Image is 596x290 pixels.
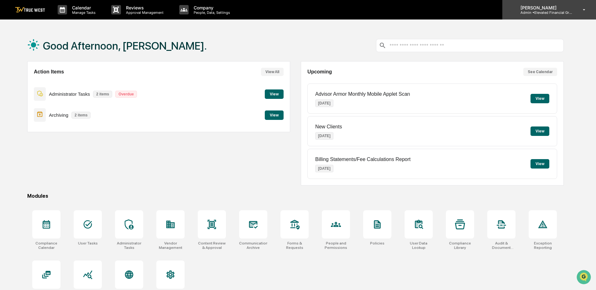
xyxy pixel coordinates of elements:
button: View All [261,68,284,76]
p: Advisor Armor Monthly Mobile Applet Scan [315,91,410,97]
img: 1746055101610-c473b297-6a78-478c-a979-82029cc54cd1 [6,48,18,59]
div: Compliance Library [446,241,474,250]
div: Compliance Calendar [32,241,60,250]
p: People, Data, Settings [189,10,233,15]
a: 🗄️Attestations [43,77,80,88]
button: See Calendar [523,68,557,76]
button: View [265,110,284,120]
div: User Tasks [78,241,98,245]
p: [DATE] [315,132,333,140]
div: Modules [27,193,564,199]
div: Policies [370,241,384,245]
div: Exception Reporting [529,241,557,250]
span: Preclearance [13,79,40,85]
div: 🔎 [6,92,11,97]
h2: Action Items [34,69,64,75]
p: New Clients [315,124,342,130]
span: Data Lookup [13,91,39,97]
div: People and Permissions [322,241,350,250]
p: Reviews [121,5,167,10]
p: [DATE] [315,165,333,172]
div: User Data Lookup [405,241,433,250]
p: 2 items [71,112,91,119]
p: How can we help? [6,13,114,23]
a: View [265,112,284,118]
p: [DATE] [315,99,333,107]
p: Calendar [67,5,99,10]
div: 🗄️ [45,80,50,85]
div: Start new chat [21,48,103,54]
p: Billing Statements/Fee Calculations Report [315,157,410,162]
p: Manage Tasks [67,10,99,15]
button: Start new chat [107,50,114,57]
button: View [531,126,549,136]
p: Admin • Elevated Financial Group [515,10,574,15]
p: Administrator Tasks [49,91,90,97]
span: Pylon [62,106,76,111]
p: Overdue [115,91,137,98]
h2: Upcoming [307,69,332,75]
a: 🖐️Preclearance [4,77,43,88]
div: We're available if you need us! [21,54,79,59]
p: [PERSON_NAME] [515,5,574,10]
div: Vendor Management [156,241,185,250]
div: Administrator Tasks [115,241,143,250]
p: Approval Management [121,10,167,15]
button: View [265,89,284,99]
h1: Good Afternoon, [PERSON_NAME]. [43,40,207,52]
img: logo [15,7,45,13]
p: 2 items [93,91,112,98]
a: View [265,91,284,97]
div: Content Review & Approval [198,241,226,250]
p: Company [189,5,233,10]
div: 🖐️ [6,80,11,85]
a: Powered byPylon [44,106,76,111]
span: Attestations [52,79,78,85]
div: Communications Archive [239,241,267,250]
button: View [531,159,549,169]
button: View [531,94,549,103]
div: Forms & Requests [280,241,309,250]
a: 🔎Data Lookup [4,89,42,100]
p: Archiving [49,112,68,118]
div: Audit & Document Logs [487,241,515,250]
iframe: Open customer support [576,269,593,286]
